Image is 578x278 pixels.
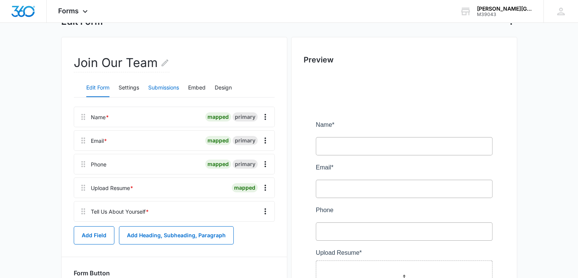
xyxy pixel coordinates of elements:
div: Upload Resume [91,184,133,192]
button: Edit Form Name [160,54,169,72]
div: primary [233,160,258,169]
button: Edit Form [86,79,109,97]
h2: Join Our Team [74,54,169,72]
button: Overflow Menu [259,111,271,123]
button: Add Field [74,226,114,244]
h2: Preview [304,54,505,66]
div: account id [477,12,532,17]
div: mapped [205,160,231,169]
div: account name [477,6,532,12]
h3: Form Button [74,269,110,277]
button: Overflow Menu [259,134,271,147]
div: Email [91,137,107,145]
button: Submissions [148,79,179,97]
button: Design [215,79,232,97]
button: Add Heading, Subheading, Paragraph [119,226,234,244]
div: mapped [232,183,258,192]
button: Embed [188,79,206,97]
div: mapped [205,136,231,145]
div: Name [91,113,109,121]
div: Phone [91,160,106,168]
div: mapped [205,112,231,121]
button: Overflow Menu [259,205,271,217]
span: Forms [58,7,79,15]
button: Overflow Menu [259,158,271,170]
div: primary [233,136,258,145]
button: Settings [119,79,139,97]
button: Overflow Menu [259,182,271,194]
div: primary [233,112,258,121]
div: Tell Us About Yourself [91,208,149,216]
